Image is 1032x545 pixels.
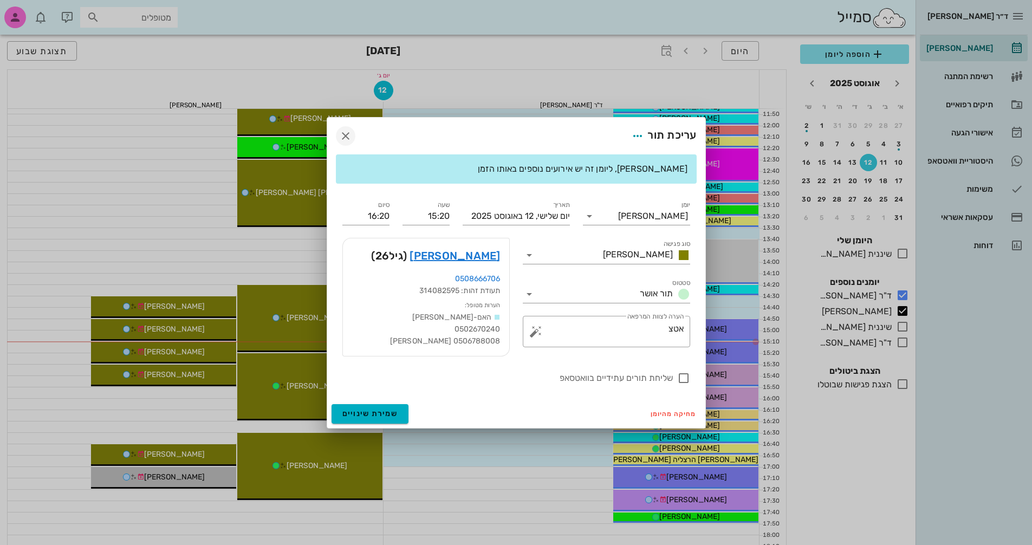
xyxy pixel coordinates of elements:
span: (גיל ) [371,247,407,264]
label: תאריך [553,201,570,209]
span: [PERSON_NAME], ליומן זה יש אירועים נוספים באותו הזמן [478,164,687,174]
label: יומן [681,201,690,209]
span: 26 [375,249,390,262]
div: עריכת תור [628,126,696,146]
div: [PERSON_NAME] [618,211,688,221]
label: סיום [378,201,390,209]
div: יומן[PERSON_NAME] [583,207,690,225]
div: סטטוסתור אושר [523,286,690,303]
a: 0508666706 [455,274,501,283]
span: [PERSON_NAME] [603,249,673,259]
div: תעודת זהות: 314082595 [352,285,501,297]
label: שליחת תורים עתידיים בוואטסאפ [342,373,673,384]
a: [PERSON_NAME] [410,247,500,264]
button: מחיקה מהיומן [646,406,701,421]
span: תור אושר [640,288,673,299]
span: שמירת שינויים [342,409,398,418]
span: מחיקה מהיומן [651,410,697,418]
button: שמירת שינויים [332,404,409,424]
div: סוג פגישה[PERSON_NAME] [523,246,690,264]
small: הערות מטופל: [465,302,500,309]
label: הערה לצוות המרפאה [627,313,683,321]
label: סוג פגישה [663,240,690,248]
label: סטטוס [672,279,690,287]
label: שעה [437,201,450,209]
span: האם-[PERSON_NAME] 0502670240 0506788008 [PERSON_NAME] [390,313,500,346]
